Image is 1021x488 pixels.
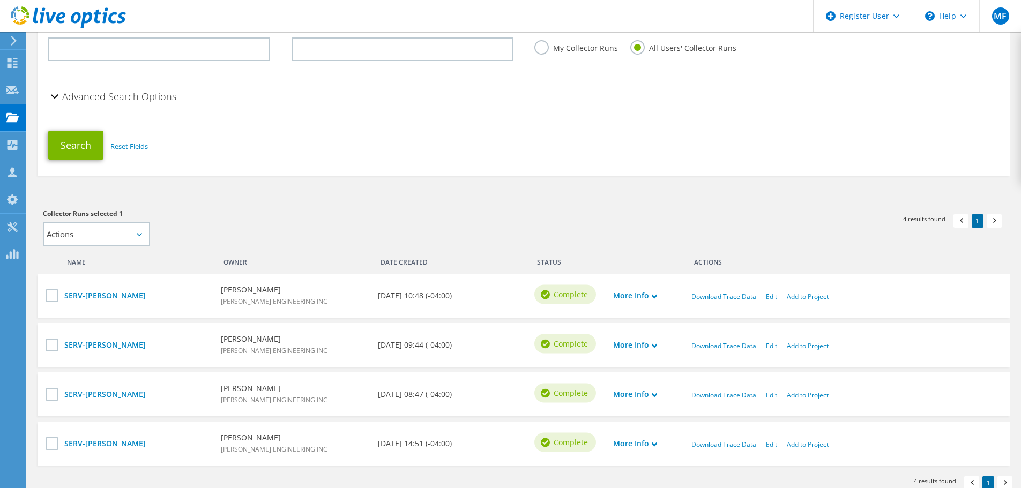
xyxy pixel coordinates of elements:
[64,290,210,302] a: SERV-[PERSON_NAME]
[613,438,657,449] a: More Info
[221,284,327,296] b: [PERSON_NAME]
[691,440,756,449] a: Download Trace Data
[64,388,210,400] a: SERV-[PERSON_NAME]
[766,341,777,350] a: Edit
[221,297,327,306] span: [PERSON_NAME] ENGINEERING INC
[766,440,777,449] a: Edit
[221,382,327,394] b: [PERSON_NAME]
[613,290,657,302] a: More Info
[529,251,607,268] div: Status
[554,387,588,399] span: Complete
[613,388,657,400] a: More Info
[48,86,176,107] h2: Advanced Search Options
[554,289,588,301] span: Complete
[59,251,215,268] div: Name
[48,131,103,160] button: Search
[43,208,513,220] h3: Collector Runs selected 1
[787,292,829,301] a: Add to Project
[903,214,945,223] span: 4 results found
[691,292,756,301] a: Download Trace Data
[221,432,327,444] b: [PERSON_NAME]
[554,437,588,448] span: Complete
[787,391,829,400] a: Add to Project
[630,40,736,54] label: All Users' Collector Runs
[992,7,1009,25] span: MF
[972,214,983,228] a: 1
[64,339,210,351] a: SERV-[PERSON_NAME]
[613,339,657,351] a: More Info
[925,11,935,21] svg: \n
[686,251,1000,268] div: Actions
[221,333,327,345] b: [PERSON_NAME]
[378,339,452,351] b: [DATE] 09:44 (-04:00)
[378,438,452,449] b: [DATE] 14:51 (-04:00)
[554,338,588,350] span: Complete
[221,346,327,355] span: [PERSON_NAME] ENGINEERING INC
[766,391,777,400] a: Edit
[914,476,956,485] span: 4 results found
[372,251,529,268] div: Date Created
[221,395,327,404] span: [PERSON_NAME] ENGINEERING INC
[691,391,756,400] a: Download Trace Data
[64,438,210,449] a: SERV-[PERSON_NAME]
[787,341,829,350] a: Add to Project
[215,251,372,268] div: Owner
[534,40,618,54] label: My Collector Runs
[766,292,777,301] a: Edit
[787,440,829,449] a: Add to Project
[378,290,452,302] b: [DATE] 10:48 (-04:00)
[691,341,756,350] a: Download Trace Data
[221,445,327,454] span: [PERSON_NAME] ENGINEERING INC
[110,141,148,151] a: Reset Fields
[378,388,452,400] b: [DATE] 08:47 (-04:00)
